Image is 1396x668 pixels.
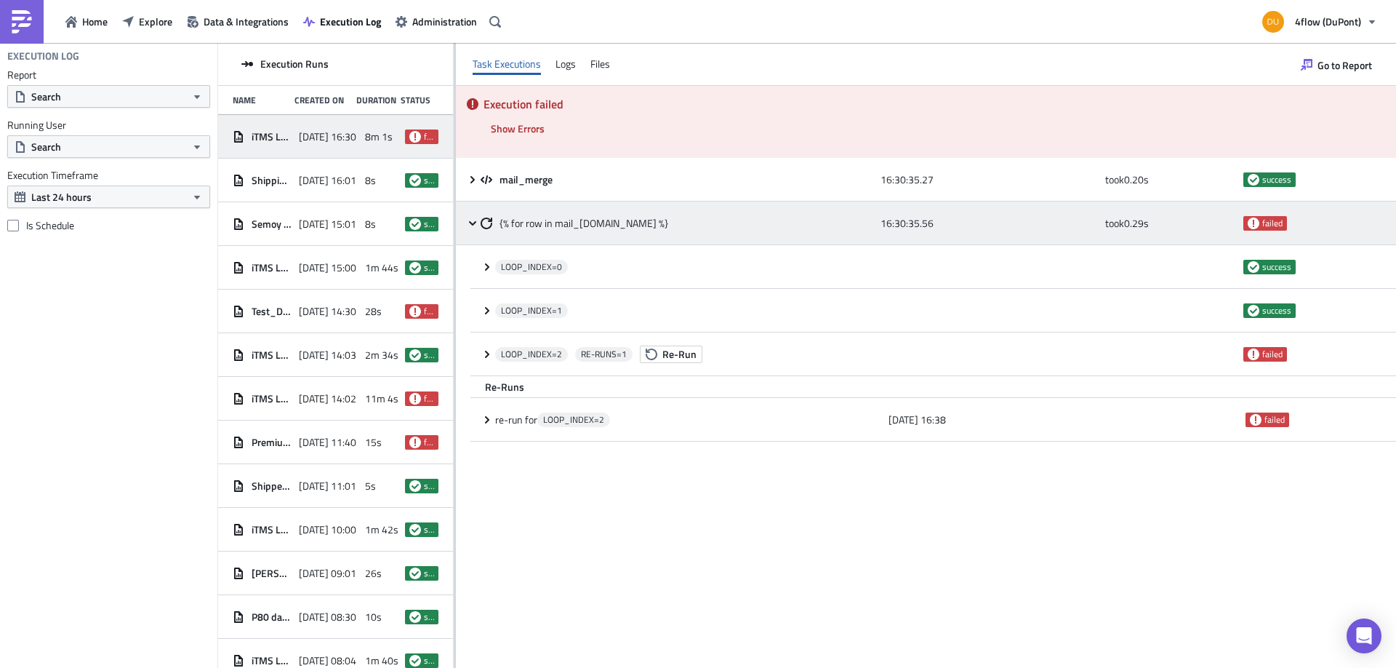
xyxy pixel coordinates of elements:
[7,119,210,132] label: Running User
[501,261,562,273] span: LOOP_INDEX= 0
[590,53,610,75] div: Files
[1347,619,1381,653] div: Open Intercom Messenger
[662,346,697,362] span: Re-Run
[409,393,421,405] span: failed
[409,655,421,667] span: success
[470,376,1396,398] div: Re-Runs
[1253,6,1385,38] button: 4flow (DuPont)
[409,524,421,536] span: success
[365,261,398,274] span: 1m 44s
[7,219,210,232] label: Is Schedule
[365,392,398,405] span: 11m 4s
[365,174,376,187] span: 8s
[299,349,356,362] span: [DATE] 14:03
[424,437,434,448] span: failed
[409,611,421,623] span: success
[424,480,434,492] span: success
[299,305,356,318] span: [DATE] 14:30
[252,611,292,624] span: P80 date differences
[409,568,421,579] span: success
[401,95,431,106] div: Status
[299,654,356,667] span: [DATE] 08:04
[880,167,1099,193] div: 16:30:35.27
[139,14,172,29] span: Explore
[1262,349,1283,360] span: failed
[424,611,434,623] span: success
[299,436,356,449] span: [DATE] 11:40
[252,480,292,493] span: Shippeo Upload
[1250,414,1261,426] span: failed
[252,261,292,274] span: iTMS Load List P80 - 1500|JCL
[252,349,292,362] span: iTMS Load List P80 - 1400|JCL
[424,568,434,579] span: success
[204,14,289,29] span: Data & Integrations
[299,130,356,143] span: [DATE] 16:30
[501,349,562,360] span: LOOP_INDEX= 2
[252,523,292,536] span: iTMS Load List P80 - 1000|JCL
[1295,14,1361,29] span: 4flow (DuPont)
[484,117,552,140] button: Show Errors
[299,261,356,274] span: [DATE] 15:00
[409,349,421,361] span: success
[1262,261,1291,273] span: success
[424,306,434,317] span: failed
[260,57,329,71] span: Execution Runs
[640,346,702,363] button: Re-Run
[233,95,287,106] div: Name
[1248,261,1259,273] span: success
[1105,210,1236,236] div: took 0.29 s
[388,10,484,33] a: Administration
[365,654,398,667] span: 1m 40s
[31,89,61,104] span: Search
[409,480,421,492] span: success
[58,10,115,33] button: Home
[501,305,562,317] span: LOOP_INDEX= 1
[365,480,376,493] span: 5s
[252,305,292,318] span: Test_Dupont - Carrier - Missing Load Confirmation
[252,567,292,580] span: [PERSON_NAME] - Missing collected-delivery order status
[1248,305,1259,317] span: success
[252,130,292,143] span: iTMS Load List P80 - 1630
[424,349,434,361] span: success
[180,10,296,33] button: Data & Integrations
[424,655,434,667] span: success
[495,413,537,426] span: re-run for
[299,480,356,493] span: [DATE] 11:01
[1293,53,1379,76] button: Go to Report
[115,10,180,33] button: Explore
[555,53,576,75] div: Logs
[473,53,541,75] div: Task Executions
[409,175,421,186] span: success
[424,524,434,536] span: success
[365,218,376,231] span: 8s
[424,131,434,143] span: failed
[299,174,356,187] span: [DATE] 16:01
[252,218,292,231] span: Semoy Shipment Report
[7,186,210,208] button: Last 24 hours
[581,349,627,360] span: RE-RUNS= 1
[1264,414,1285,426] span: failed
[500,217,668,230] span: {% for row in mail_[DOMAIN_NAME] %}
[543,414,604,426] span: LOOP_INDEX= 2
[1105,167,1236,193] div: took 0.20 s
[409,437,421,448] span: failed
[888,413,946,426] span: [DATE] 16:38
[7,68,210,81] label: Report
[10,10,33,33] img: PushMetrics
[1262,218,1283,229] span: failed
[252,174,292,187] span: Shipping Point Loading List
[500,173,555,186] span: mail_merge
[365,130,393,143] span: 8m 1s
[412,14,477,29] span: Administration
[365,305,382,318] span: 28s
[299,523,356,536] span: [DATE] 10:00
[296,10,388,33] button: Execution Log
[252,436,292,449] span: Premium Order Handling- Macro Input
[409,262,421,274] span: success
[320,14,381,29] span: Execution Log
[409,218,421,230] span: success
[1262,174,1291,186] span: success
[299,392,356,405] span: [DATE] 14:02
